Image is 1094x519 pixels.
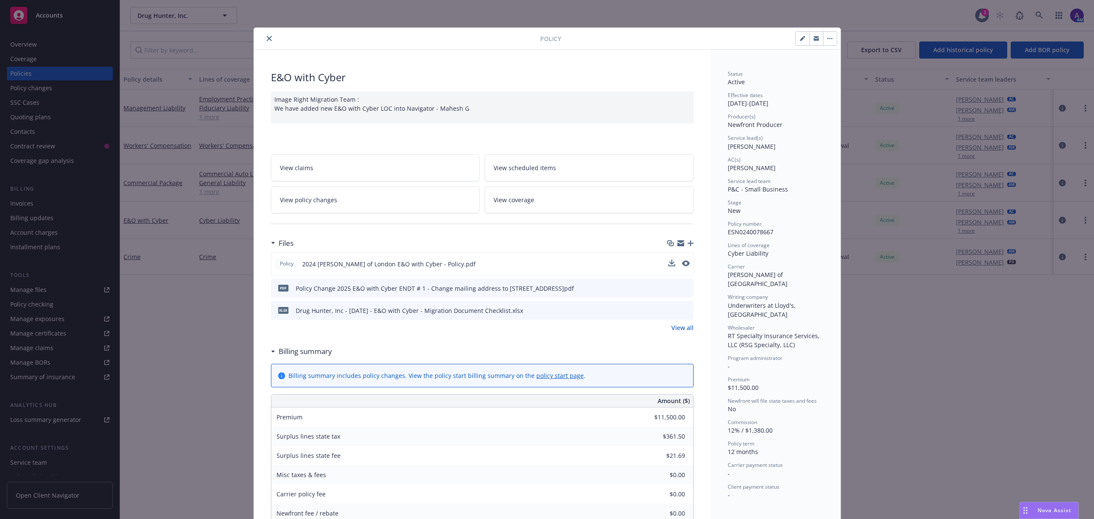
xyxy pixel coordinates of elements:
[1020,502,1079,519] button: Nova Assist
[728,121,782,129] span: Newfront Producer
[728,376,750,383] span: Premium
[635,488,690,501] input: 0.00
[728,220,762,227] span: Policy number
[276,471,326,479] span: Misc taxes & fees
[728,426,773,434] span: 12% / $1,380.00
[728,419,757,426] span: Commission
[669,284,676,293] button: download file
[728,177,771,185] span: Service lead team
[296,284,574,293] div: Policy Change 2025 E&O with Cyber ENDT # 1 - Change mailing address to [STREET_ADDRESS]pdf
[276,490,326,498] span: Carrier policy fee
[728,397,817,404] span: Newfront will file state taxes and fees
[728,228,773,236] span: ESN0240078667
[669,306,676,315] button: download file
[264,33,274,44] button: close
[728,448,758,456] span: 12 months
[536,372,584,380] a: policy start page
[728,142,776,150] span: [PERSON_NAME]
[271,91,694,124] div: Image Right Migration Team : We have added new E&O with Cyber LOC into Navigator - Mahesh G
[728,113,756,120] span: Producer(s)
[728,483,779,490] span: Client payment status
[279,238,294,249] h3: Files
[276,432,340,440] span: Surplus lines state tax
[728,199,741,206] span: Stage
[668,259,675,268] button: download file
[485,186,694,213] a: View coverage
[671,323,694,332] a: View all
[668,259,675,266] button: download file
[658,396,690,405] span: Amount ($)
[728,383,759,392] span: $11,500.00
[271,186,480,213] a: View policy changes
[280,195,337,204] span: View policy changes
[728,293,768,301] span: Writing company
[635,430,690,443] input: 0.00
[494,163,556,172] span: View scheduled items
[728,332,821,349] span: RT Specialty Insurance Services, LLC (RSG Specialty, LLC)
[728,70,743,77] span: Status
[728,405,736,413] span: No
[494,195,534,204] span: View coverage
[635,449,690,462] input: 0.00
[279,346,332,357] h3: Billing summary
[728,206,741,215] span: New
[278,285,288,291] span: pdf
[302,259,476,268] span: 2024 [PERSON_NAME] of London E&O with Cyber - Policy.pdf
[271,154,480,181] a: View claims
[280,163,313,172] span: View claims
[1020,502,1031,519] div: Drag to move
[271,238,294,249] div: Files
[485,154,694,181] a: View scheduled items
[728,91,823,108] div: [DATE] - [DATE]
[728,362,730,370] span: -
[728,263,745,270] span: Carrier
[728,469,730,478] span: -
[728,242,770,249] span: Lines of coverage
[271,70,694,85] div: E&O with Cyber
[296,306,523,315] div: Drug Hunter, Inc - [DATE] - E&O with Cyber - Migration Document Checklist.xlsx
[682,284,690,293] button: preview file
[271,346,332,357] div: Billing summary
[278,260,295,268] span: Policy
[728,324,755,331] span: Wholesaler
[682,259,690,268] button: preview file
[728,271,788,288] span: [PERSON_NAME] of [GEOGRAPHIC_DATA]
[728,461,783,469] span: Carrier payment status
[682,306,690,315] button: preview file
[278,307,288,313] span: xlsx
[635,469,690,481] input: 0.00
[728,301,797,318] span: Underwriters at Lloyd's, [GEOGRAPHIC_DATA]
[276,413,303,421] span: Premium
[276,509,338,517] span: Newfront fee / rebate
[728,491,730,499] span: -
[728,164,776,172] span: [PERSON_NAME]
[728,134,763,142] span: Service lead(s)
[728,91,763,99] span: Effective dates
[288,371,585,380] div: Billing summary includes policy changes. View the policy start billing summary on the .
[682,260,690,266] button: preview file
[635,411,690,424] input: 0.00
[540,34,561,43] span: Policy
[1038,507,1071,514] span: Nova Assist
[276,451,341,460] span: Surplus lines state fee
[728,440,754,447] span: Policy term
[728,185,788,193] span: P&C - Small Business
[728,78,745,86] span: Active
[728,354,782,362] span: Program administrator
[728,156,741,163] span: AC(s)
[728,249,768,257] span: Cyber Liability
